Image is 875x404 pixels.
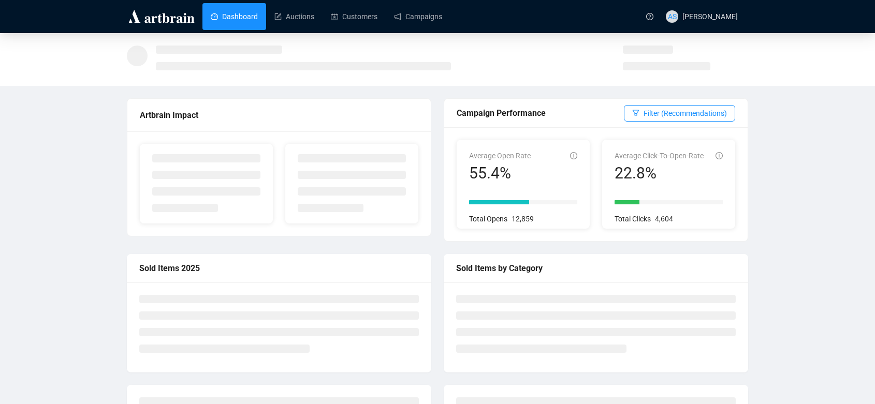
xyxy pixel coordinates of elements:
span: question-circle [646,13,653,20]
span: 4,604 [655,215,673,223]
div: Sold Items 2025 [139,262,419,275]
span: info-circle [570,152,577,159]
div: Campaign Performance [457,107,624,119]
img: logo [127,8,196,25]
span: AS [668,11,677,22]
span: 12,859 [512,215,534,223]
a: Auctions [274,3,314,30]
span: Average Open Rate [469,152,531,160]
span: Filter (Recommendations) [644,108,727,119]
span: info-circle [716,152,723,159]
span: Average Click-To-Open-Rate [615,152,704,160]
div: Sold Items by Category [456,262,736,275]
a: Campaigns [394,3,442,30]
span: Total Opens [469,215,507,223]
a: Customers [331,3,377,30]
div: 22.8% [615,163,704,183]
div: 55.4% [469,163,531,183]
a: Dashboard [211,3,258,30]
span: Total Clicks [615,215,651,223]
span: [PERSON_NAME] [682,12,738,21]
button: Filter (Recommendations) [624,105,735,122]
div: Artbrain Impact [140,109,418,122]
span: filter [632,109,639,116]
